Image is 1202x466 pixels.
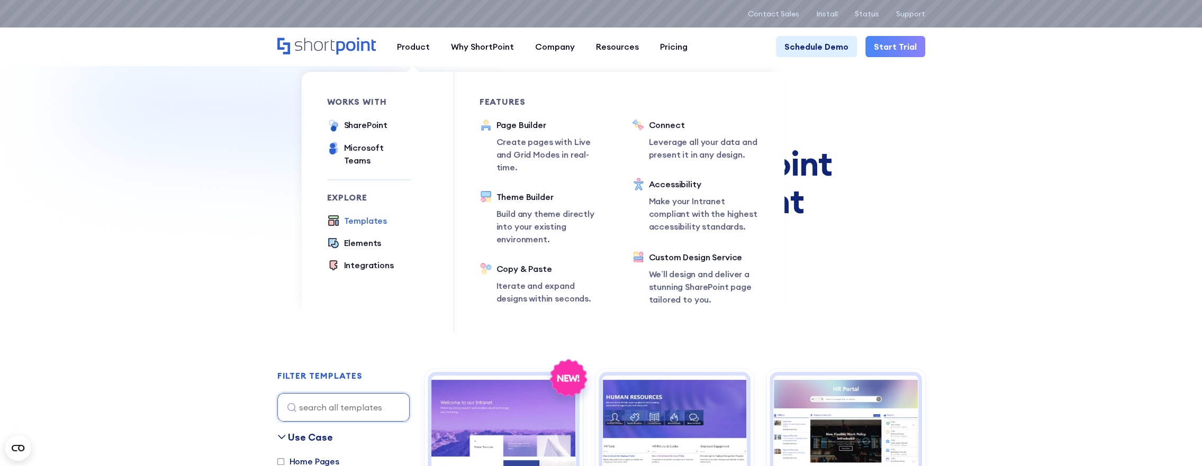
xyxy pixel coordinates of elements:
a: Why ShortPoint [440,36,525,57]
a: Resources [585,36,649,57]
p: Iterate and expand designs within seconds. [496,279,607,305]
a: ConnectLeverage all your data and present it in any design. [632,118,759,161]
a: SharePoint [327,118,387,133]
a: Company [525,36,585,57]
h2: FILTER TEMPLATES [277,371,363,381]
a: Page BuilderCreate pages with Live and Grid Modes in real-time. [480,118,607,173]
div: Use Case [288,430,333,444]
a: Schedule Demo [776,36,857,57]
a: Support [896,10,925,18]
p: Explore dozens of SharePoint templates — install fast and customize without code. Site, intranet,... [277,228,925,253]
div: Company [535,40,575,53]
a: Microsoft Teams [327,141,411,167]
div: SharePoint [344,118,387,131]
a: Custom Design ServiceWe’ll design and deliver a stunning SharePoint page tailored to you. [632,251,759,307]
p: Build any theme directly into your existing environment. [496,207,607,245]
a: Contact Sales [748,10,799,18]
p: Create pages with Live and Grid Modes in real-time. [496,135,607,173]
a: Start Trial [865,36,925,57]
div: Product [397,40,430,53]
div: Fully customizable SharePoint templates with ShortPoint [277,145,925,220]
div: Why ShortPoint [451,40,514,53]
div: Elements [344,236,382,249]
h1: SHAREPOINT TEMPLATES [277,121,925,128]
div: Chatwidget [1011,343,1202,466]
div: Features [480,97,607,106]
div: Copy & Paste [496,262,607,275]
div: Pricing [660,40,688,53]
a: Copy & PasteIterate and expand designs within seconds. [480,262,607,305]
div: Custom Design Service [649,251,759,263]
button: Open CMP widget [5,435,31,461]
div: Connect [649,118,759,131]
div: Theme Builder [496,190,607,203]
iframe: Chat Widget [1011,343,1202,466]
a: Templates [327,214,387,228]
div: works with [327,97,411,106]
p: Make your Intranet compliant with the highest accessibility standards. [649,195,759,233]
a: Integrations [327,259,394,272]
a: Product [386,36,440,57]
a: Elements [327,236,382,250]
div: Templates [344,214,387,227]
a: AccessibilityMake your Intranet compliant with the highest accessibility standards. [632,178,759,234]
div: Microsoft Teams [344,141,411,167]
div: Page Builder [496,118,607,131]
p: Leverage all your data and present it in any design. [649,135,759,161]
input: search all templates [277,393,410,422]
input: Home Pages [277,458,284,465]
div: Accessibility [649,178,759,190]
a: Status [855,10,879,18]
a: Pricing [649,36,698,57]
a: Home [277,38,376,56]
a: Theme BuilderBuild any theme directly into your existing environment. [480,190,607,245]
div: Resources [596,40,639,53]
div: Explore [327,193,411,202]
p: We’ll design and deliver a stunning SharePoint page tailored to you. [649,268,759,306]
div: Integrations [344,259,394,271]
a: Install [816,10,838,18]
